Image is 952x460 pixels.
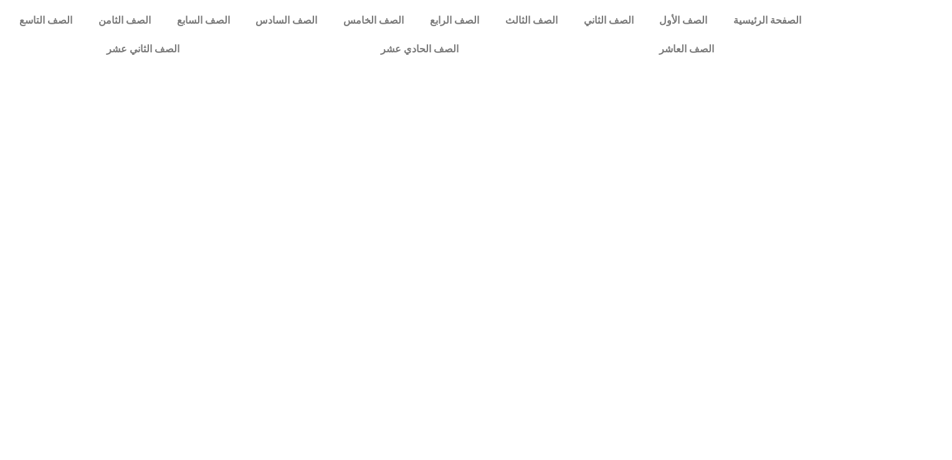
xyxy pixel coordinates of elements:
a: الصف العاشر [559,35,814,64]
a: الصف الثامن [85,6,164,35]
a: الصف الرابع [417,6,492,35]
a: الصف الأول [647,6,721,35]
a: الصف الحادي عشر [280,35,558,64]
a: الصف التاسع [6,6,85,35]
a: الصف السادس [242,6,330,35]
a: الصف الثاني [571,6,647,35]
a: الصف الثاني عشر [6,35,280,64]
a: الصف الخامس [330,6,417,35]
a: الصف السابع [164,6,243,35]
a: الصفحة الرئيسية [720,6,814,35]
a: الصف الثالث [492,6,571,35]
